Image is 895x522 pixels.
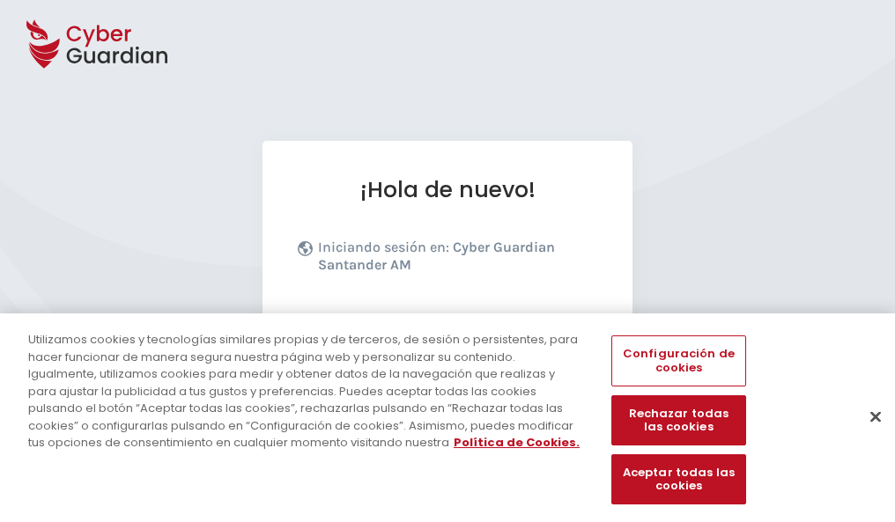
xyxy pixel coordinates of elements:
[611,454,745,504] button: Aceptar todas las cookies
[298,176,597,203] h1: ¡Hola de nuevo!
[318,239,555,273] b: Cyber Guardian Santander AM
[611,395,745,445] button: Rechazar todas las cookies
[28,331,585,452] div: Utilizamos cookies y tecnologías similares propias y de terceros, de sesión o persistentes, para ...
[454,434,580,451] a: Más información sobre su privacidad, se abre en una nueva pestaña
[318,239,593,283] p: Iniciando sesión en:
[611,335,745,386] button: Configuración de cookies
[856,397,895,436] button: Cerrar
